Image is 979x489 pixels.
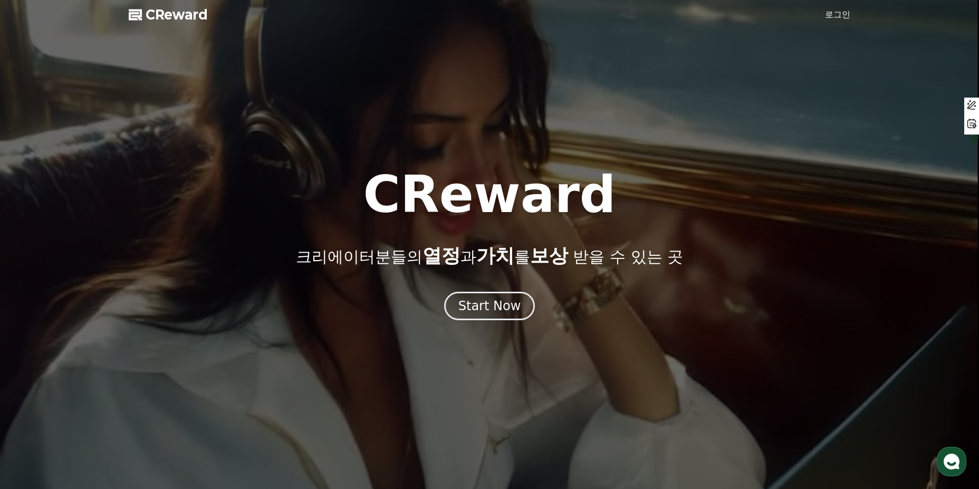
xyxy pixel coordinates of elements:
a: Start Now [444,302,535,312]
p: 크리에이터분들의 과 를 받을 수 있는 곳 [296,245,683,266]
span: 열정 [423,245,460,266]
span: 가치 [476,245,514,266]
div: Start Now [458,298,521,314]
span: 보상 [530,245,568,266]
span: 설정 [163,350,176,359]
span: 홈 [33,350,40,359]
span: 대화 [97,351,109,359]
button: Start Now [444,292,535,320]
a: CReward [129,6,208,23]
span: CReward [146,6,208,23]
a: 홈 [3,334,70,361]
a: 설정 [136,334,203,361]
h1: CReward [363,169,616,220]
a: 로그인 [825,8,850,21]
a: 대화 [70,334,136,361]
